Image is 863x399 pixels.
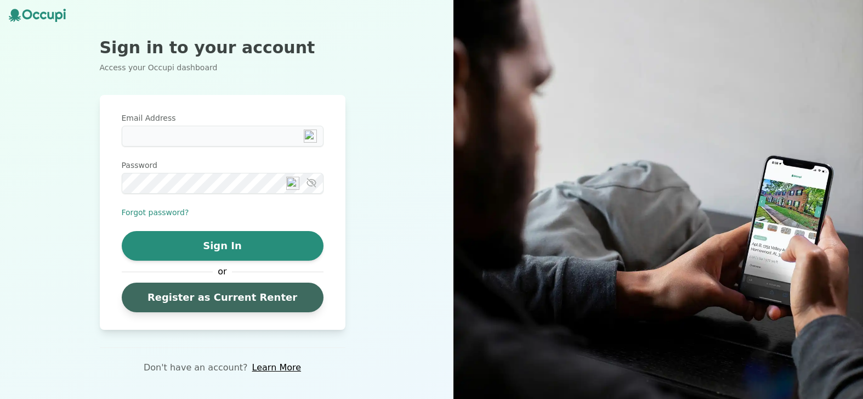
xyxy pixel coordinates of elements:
img: npw-badge-icon-locked.svg [304,130,317,143]
img: npw-badge-icon-locked.svg [286,177,299,190]
a: Register as Current Renter [122,283,323,312]
p: Don't have an account? [144,361,248,374]
button: Sign In [122,231,323,261]
a: Learn More [252,361,301,374]
button: Forgot password? [122,207,189,218]
h2: Sign in to your account [100,38,345,58]
label: Password [122,160,323,171]
label: Email Address [122,113,323,123]
span: or [213,265,232,278]
p: Access your Occupi dashboard [100,62,345,73]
